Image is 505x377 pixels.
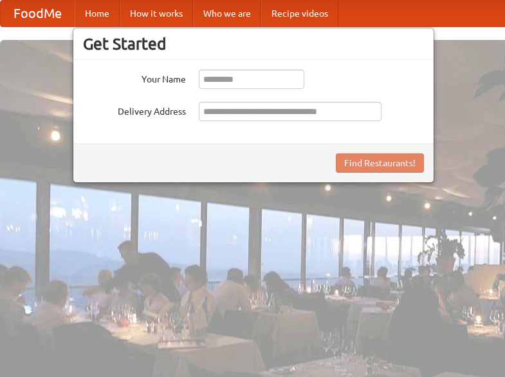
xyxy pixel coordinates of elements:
[1,1,75,26] a: FoodMe
[75,1,120,26] a: Home
[83,70,186,86] label: Your Name
[261,1,338,26] a: Recipe videos
[336,153,424,173] button: Find Restaurants!
[83,102,186,118] label: Delivery Address
[120,1,193,26] a: How it works
[83,34,424,53] h3: Get Started
[193,1,261,26] a: Who we are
